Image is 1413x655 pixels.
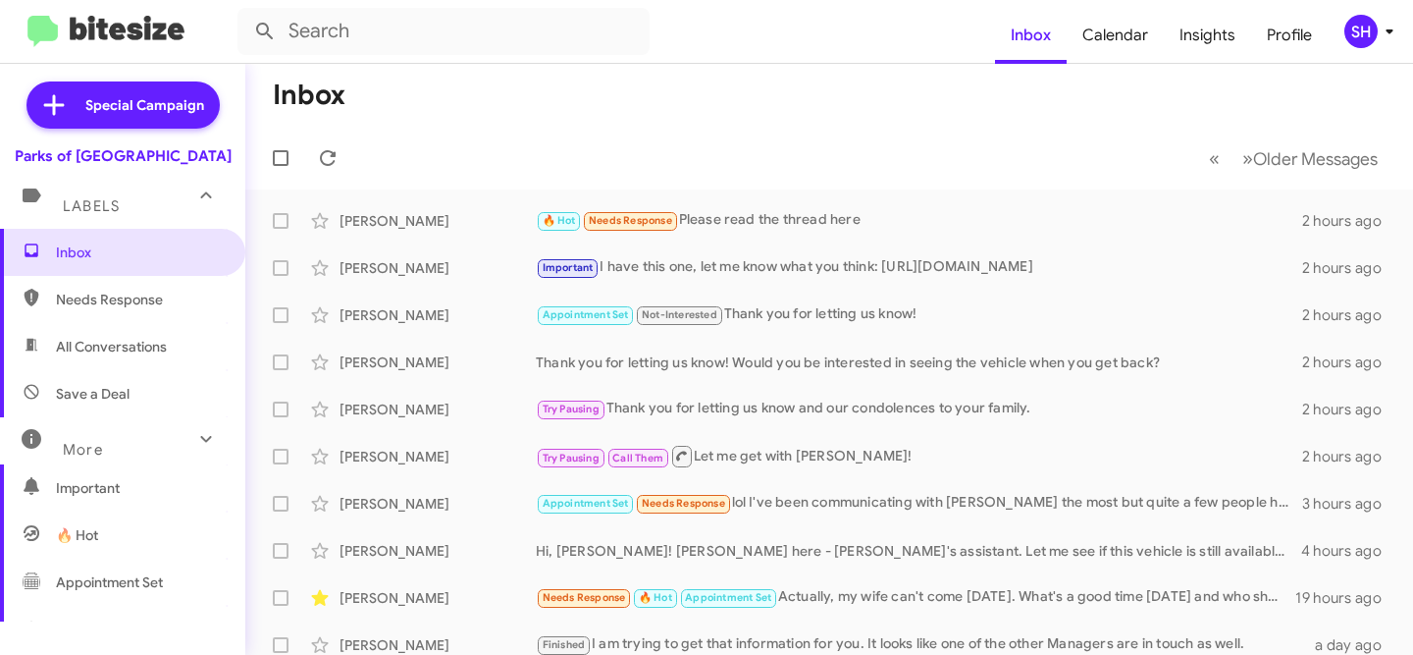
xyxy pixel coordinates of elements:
span: Special Campaign [85,95,204,115]
span: 🔥 Hot [639,591,672,604]
div: Actually, my wife can't come [DATE]. What's a good time [DATE] and who should I ask for? [536,586,1295,609]
span: All Conversations [56,337,167,356]
span: Needs Response [543,591,626,604]
div: Thank you for letting us know! [536,303,1302,326]
a: Inbox [995,7,1067,64]
div: [PERSON_NAME] [340,353,536,372]
div: 2 hours ago [1302,305,1397,325]
div: [PERSON_NAME] [340,494,536,514]
div: 2 hours ago [1302,258,1397,278]
div: [PERSON_NAME] [340,635,536,655]
div: Parks of [GEOGRAPHIC_DATA] [15,146,232,166]
button: Previous [1197,138,1231,179]
div: Let me get with [PERSON_NAME]! [536,444,1302,468]
span: 🔥 Hot [543,214,576,227]
div: 2 hours ago [1302,211,1397,231]
div: 2 hours ago [1302,353,1397,372]
input: Search [237,8,650,55]
div: [PERSON_NAME] [340,400,536,419]
div: [PERSON_NAME] [340,588,536,608]
div: 4 hours ago [1301,541,1397,561]
span: Call Them [612,452,663,464]
div: a day ago [1312,635,1397,655]
a: Special Campaign [26,82,220,129]
nav: Page navigation example [1198,138,1389,179]
div: [PERSON_NAME] [340,258,536,278]
a: Profile [1251,7,1328,64]
span: More [63,441,103,459]
div: Thank you for letting us know and our condolences to your family. [536,398,1302,420]
div: [PERSON_NAME] [340,447,536,466]
button: SH [1328,15,1391,48]
div: Hi, [PERSON_NAME]! [PERSON_NAME] here - [PERSON_NAME]'s assistant. Let me see if this vehicle is ... [536,541,1301,561]
span: Inbox [56,243,223,262]
div: I have this one, let me know what you think: [URL][DOMAIN_NAME] [536,256,1302,279]
span: Needs Response [589,214,672,227]
div: [PERSON_NAME] [340,305,536,325]
span: Appointment Set [56,573,163,592]
span: Important [56,478,223,498]
div: lol I've been communicating with [PERSON_NAME] the most but quite a few people have contacted me,... [536,492,1302,515]
span: « [1209,146,1220,171]
span: 🔥 Hot [56,525,98,545]
div: 2 hours ago [1302,400,1397,419]
div: Thank you for letting us know! Would you be interested in seeing the vehicle when you get back? [536,353,1302,372]
span: Important [543,261,594,274]
h1: Inbox [273,80,345,111]
span: Needs Response [642,497,725,510]
span: Appointment Set [543,497,629,510]
div: 3 hours ago [1302,494,1397,514]
span: » [1242,146,1253,171]
span: Try Pausing [543,452,600,464]
span: Appointment Set [685,591,771,604]
span: Older Messages [1253,148,1378,170]
a: Calendar [1067,7,1164,64]
div: 2 hours ago [1302,447,1397,466]
span: Finished [543,638,586,651]
div: 19 hours ago [1295,588,1397,608]
span: Save a Deal [56,384,130,404]
button: Next [1230,138,1389,179]
span: Try Pausing [543,403,600,415]
div: SH [1344,15,1378,48]
span: Needs Response [56,290,223,309]
div: [PERSON_NAME] [340,211,536,231]
a: Insights [1164,7,1251,64]
span: Not-Interested [642,308,717,321]
div: Please read the thread here [536,209,1302,232]
div: [PERSON_NAME] [340,541,536,561]
span: Appointment Set [543,308,629,321]
span: Labels [63,197,120,215]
